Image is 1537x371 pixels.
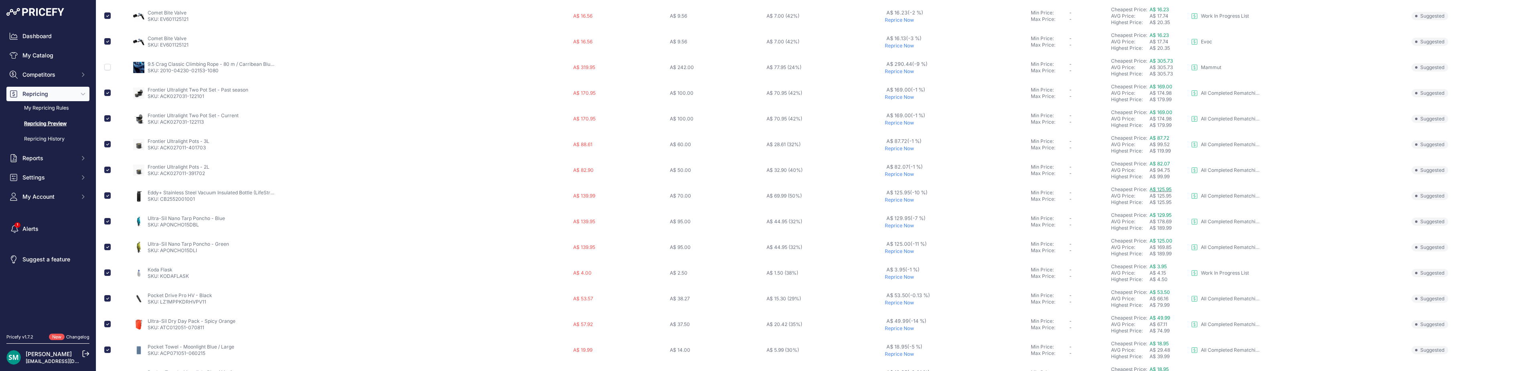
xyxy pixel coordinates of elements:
span: A$ 16.56 [573,39,592,45]
span: A$ 169.00 [1150,84,1172,90]
p: All Completed Rematching Brands [1201,167,1261,173]
a: SKU: ACP071051-060215 [148,350,205,356]
span: (-7 %) [910,215,926,221]
span: - [1069,61,1072,67]
nav: Sidebar [6,29,89,324]
span: A$ 16.23 [1150,32,1169,38]
a: Cheapest Price: [1111,109,1147,115]
div: Min Price: [1031,35,1069,42]
div: Max Price: [1031,145,1069,151]
a: Cheapest Price: [1111,6,1147,12]
div: Min Price: [1031,267,1069,273]
span: - [1069,10,1072,16]
p: All Completed Rematching Brands [1201,296,1261,302]
span: A$ 20.35 [1150,45,1170,51]
span: (-10 %) [910,190,928,196]
a: Work In Progress List [1191,270,1249,276]
a: Highest Price: [1111,71,1143,77]
div: Min Price: [1031,292,1069,299]
div: AVG Price: [1111,193,1150,199]
span: Suggested [1411,218,1448,226]
p: Evoc [1201,39,1212,45]
span: - [1069,267,1072,273]
a: Cheapest Price: [1111,238,1147,244]
p: Reprice Now [885,94,1028,100]
a: All Completed Rematching Brands [1191,193,1261,199]
span: A$ 4.50 [1150,276,1168,282]
a: Highest Price: [1111,328,1143,334]
a: Highest Price: [1111,302,1143,308]
a: Comet Bite Valve [148,35,187,41]
a: Ultra-Sil Dry Day Pack - Spicy Orange [148,318,235,324]
span: A$ 129.95 [1150,212,1172,218]
div: AVG Price: [1111,218,1150,225]
span: Suggested [1411,192,1448,200]
a: [PERSON_NAME] [26,351,72,357]
p: All Completed Rematching Brands [1201,321,1261,328]
p: All Completed Rematching Brands [1201,141,1261,148]
span: A$ 38.27 [670,296,690,302]
span: (-3 %) [906,35,922,41]
span: A$ 290.44 [886,61,928,67]
span: A$ 16.13 [886,35,922,41]
a: All Completed Rematching Brands [1191,218,1261,225]
span: - [1069,222,1072,228]
span: A$ 15.30 (29%) [766,296,801,302]
span: (-1 %) [911,87,925,93]
span: A$ 69.99 (50%) [766,193,802,199]
span: A$ 9.56 [670,13,687,19]
div: Min Price: [1031,112,1069,119]
span: - [1069,138,1072,144]
span: - [1069,273,1072,279]
a: Cheapest Price: [1111,84,1147,90]
span: A$ 70.00 [670,193,691,199]
a: Cheapest Price: [1111,289,1147,295]
p: Reprice Now [885,274,1028,280]
span: A$ 125.00 [1150,238,1172,244]
span: A$ 87.72 [1150,135,1169,141]
span: A$ 70.95 (42%) [766,116,802,122]
p: All Completed Rematching Brands [1201,116,1261,122]
a: A$ 53.50 [1150,289,1170,295]
a: Dashboard [6,29,89,43]
a: Cheapest Price: [1111,186,1147,192]
a: SKU: ATC012051-070811 [148,324,204,330]
div: AVG Price: [1111,116,1150,122]
span: A$ 95.00 [670,218,691,224]
span: Suggested [1411,295,1448,303]
span: - [1069,215,1072,221]
div: A$ 125.95 [1150,193,1188,199]
span: - [1069,112,1072,118]
a: All Completed Rematching Brands [1191,321,1261,328]
a: Repricing Preview [6,117,89,131]
div: Min Price: [1031,61,1069,67]
div: Max Price: [1031,16,1069,22]
a: Cheapest Price: [1111,340,1147,347]
p: Reprice Now [885,145,1028,152]
a: SKU: CB2552001001 [148,196,195,202]
span: A$ 88.61 [573,141,592,147]
a: A$ 18.95 [1150,340,1169,347]
span: Suggested [1411,269,1448,277]
span: A$ 125.95 [886,190,928,196]
a: Repricing History [6,132,89,146]
span: A$ 28.61 (32%) [766,141,801,147]
a: Highest Price: [1111,173,1143,179]
span: A$ 3.95 [886,267,920,273]
p: Reprice Now [885,68,1028,75]
div: Min Price: [1031,241,1069,247]
span: A$ 20.35 [1150,19,1170,25]
div: Max Price: [1031,93,1069,100]
a: All Completed Rematching Brands [1191,347,1261,353]
a: Cheapest Price: [1111,315,1147,321]
span: A$ 32.90 (40%) [766,167,803,173]
a: Highest Price: [1111,45,1143,51]
span: A$ 305.73 [1150,71,1173,77]
span: Settings [22,173,75,181]
a: Ultra-Sil Nano Tarp Poncho - Blue [148,215,225,221]
span: A$ 82.07 [886,164,923,170]
span: A$ 82.07 [1150,161,1170,167]
a: All Completed Rematching Brands [1191,141,1261,148]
